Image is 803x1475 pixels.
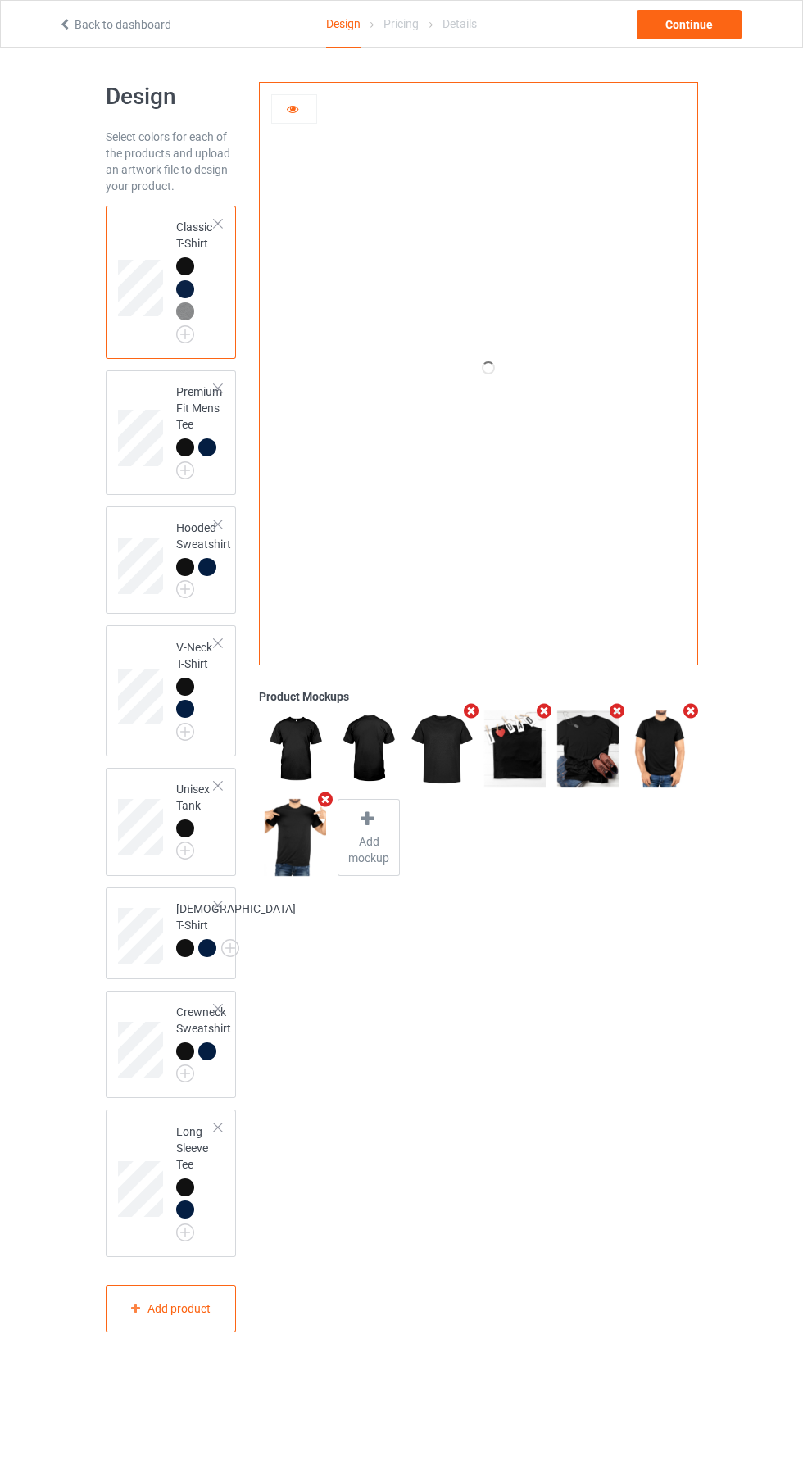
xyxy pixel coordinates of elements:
[259,688,697,705] div: Product Mockups
[176,1223,194,1241] img: svg+xml;base64,PD94bWwgdmVyc2lvbj0iMS4wIiBlbmNvZGluZz0iVVRGLTgiPz4KPHN2ZyB3aWR0aD0iMjJweCIgaGVpZ2...
[461,702,482,719] i: Remove mockup
[106,625,237,756] div: V-Neck T-Shirt
[630,710,692,787] img: regular.jpg
[442,1,477,47] div: Details
[607,702,628,719] i: Remove mockup
[383,1,419,47] div: Pricing
[176,580,194,598] img: svg+xml;base64,PD94bWwgdmVyc2lvbj0iMS4wIiBlbmNvZGluZz0iVVRGLTgiPz4KPHN2ZyB3aWR0aD0iMjJweCIgaGVpZ2...
[338,710,399,787] img: regular.jpg
[265,710,326,787] img: regular.jpg
[315,791,335,808] i: Remove mockup
[221,939,239,957] img: svg+xml;base64,PD94bWwgdmVyc2lvbj0iMS4wIiBlbmNvZGluZz0iVVRGLTgiPz4KPHN2ZyB3aWR0aD0iMjJweCIgaGVpZ2...
[106,370,237,495] div: Premium Fit Mens Tee
[534,702,555,719] i: Remove mockup
[176,842,194,860] img: svg+xml;base64,PD94bWwgdmVyc2lvbj0iMS4wIiBlbmNvZGluZz0iVVRGLTgiPz4KPHN2ZyB3aWR0aD0iMjJweCIgaGVpZ2...
[176,383,222,474] div: Premium Fit Mens Tee
[680,702,701,719] i: Remove mockup
[484,710,546,787] img: regular.jpg
[637,10,742,39] div: Continue
[176,1064,194,1082] img: svg+xml;base64,PD94bWwgdmVyc2lvbj0iMS4wIiBlbmNvZGluZz0iVVRGLTgiPz4KPHN2ZyB3aWR0aD0iMjJweCIgaGVpZ2...
[106,129,237,194] div: Select colors for each of the products and upload an artwork file to design your product.
[176,302,194,320] img: heather_texture.png
[176,723,194,741] img: svg+xml;base64,PD94bWwgdmVyc2lvbj0iMS4wIiBlbmNvZGluZz0iVVRGLTgiPz4KPHN2ZyB3aWR0aD0iMjJweCIgaGVpZ2...
[557,710,619,787] img: regular.jpg
[176,219,215,338] div: Classic T-Shirt
[106,1285,237,1333] div: Add product
[265,799,326,876] img: regular.jpg
[411,710,473,787] img: regular.jpg
[176,901,296,956] div: [DEMOGRAPHIC_DATA] T-Shirt
[106,82,237,111] h1: Design
[326,1,361,48] div: Design
[176,639,215,735] div: V-Neck T-Shirt
[176,520,231,593] div: Hooded Sweatshirt
[58,18,171,31] a: Back to dashboard
[176,781,215,855] div: Unisex Tank
[176,1004,231,1078] div: Crewneck Sweatshirt
[338,799,399,876] div: Add mockup
[106,206,237,359] div: Classic T-Shirt
[106,506,237,615] div: Hooded Sweatshirt
[176,325,194,343] img: svg+xml;base64,PD94bWwgdmVyc2lvbj0iMS4wIiBlbmNvZGluZz0iVVRGLTgiPz4KPHN2ZyB3aWR0aD0iMjJweCIgaGVpZ2...
[176,461,194,479] img: svg+xml;base64,PD94bWwgdmVyc2lvbj0iMS4wIiBlbmNvZGluZz0iVVRGLTgiPz4KPHN2ZyB3aWR0aD0iMjJweCIgaGVpZ2...
[176,1123,215,1236] div: Long Sleeve Tee
[338,833,398,866] span: Add mockup
[106,887,237,979] div: [DEMOGRAPHIC_DATA] T-Shirt
[106,1110,237,1256] div: Long Sleeve Tee
[106,991,237,1099] div: Crewneck Sweatshirt
[106,768,237,876] div: Unisex Tank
